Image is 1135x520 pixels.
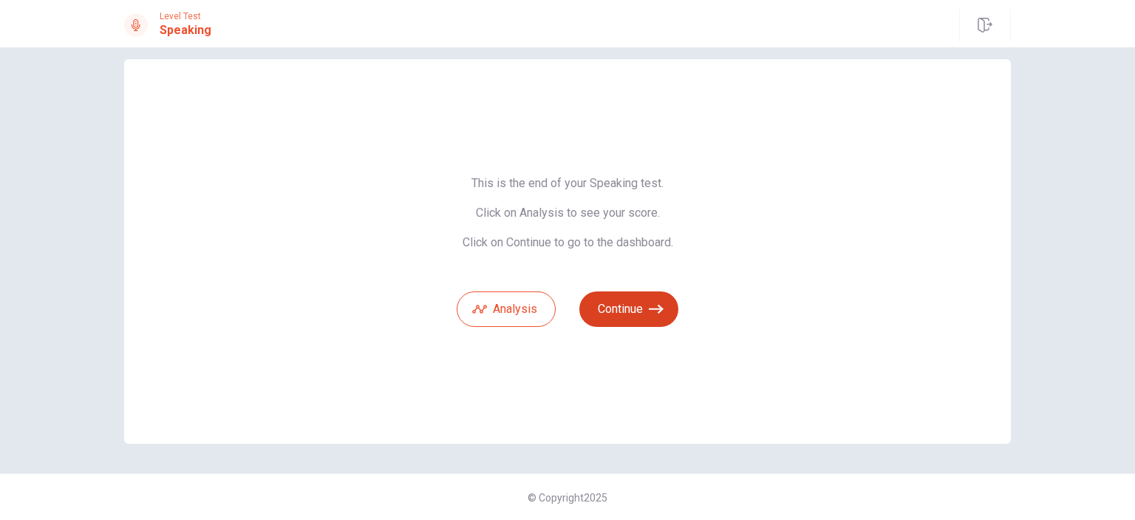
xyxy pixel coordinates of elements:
h1: Speaking [160,21,211,39]
span: © Copyright 2025 [528,492,607,504]
span: Level Test [160,11,211,21]
button: Analysis [457,291,556,327]
span: This is the end of your Speaking test. Click on Analysis to see your score. Click on Continue to ... [457,176,678,250]
button: Continue [579,291,678,327]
